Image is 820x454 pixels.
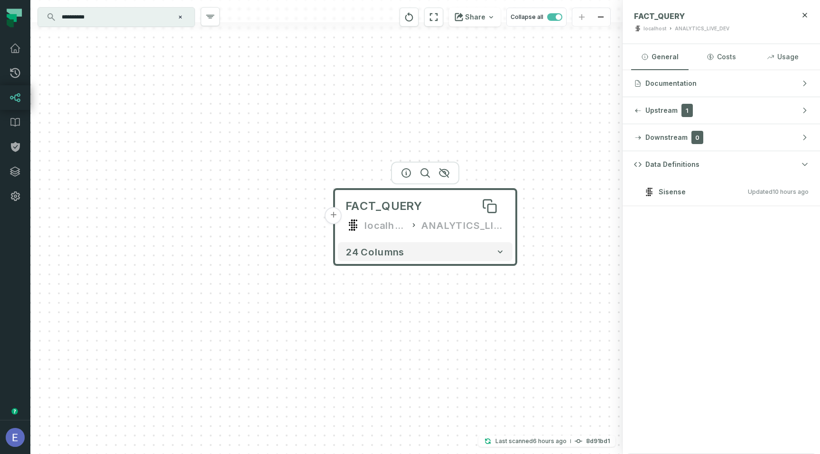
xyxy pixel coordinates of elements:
[623,151,820,178] button: Data Definitions
[623,97,820,124] button: Upstream1
[10,407,19,416] div: Tooltip anchor
[681,104,693,117] span: 1
[675,25,729,32] div: ANALYTICS_LIVE_DEV
[345,246,404,257] span: 24 columns
[692,44,750,70] button: Costs
[591,8,610,27] button: zoom out
[645,133,688,142] span: Downstream
[345,199,422,214] span: FACT_QUERY
[533,437,567,445] relative-time: Sep 15, 2025, 4:56 AM GMT+3
[623,70,820,97] button: Documentation
[643,25,666,32] div: localhost
[495,436,567,446] p: Last scanned
[586,438,610,444] h4: 8d91bd1
[634,185,809,198] button: SisenseUpdated[DATE] 1:03:55 AM
[364,218,406,233] div: localhost
[691,131,703,144] span: 0
[659,187,686,197] span: Sisense
[176,12,185,22] button: Clear search query
[449,8,501,27] button: Share
[645,106,678,115] span: Upstream
[631,44,689,70] button: General
[478,436,615,447] button: Last scanned[DATE] 4:56:55 AM8d91bd1
[623,124,820,151] button: Downstream0
[773,188,809,195] relative-time: Sep 15, 2025, 1:03 AM GMT+3
[421,218,505,233] div: ANALYTICS_LIVE_DEV
[634,11,685,21] span: FACT_QUERY
[645,160,699,169] span: Data Definitions
[6,428,25,447] img: avatar of Elisheva Lapid
[754,44,811,70] button: Usage
[506,8,567,27] button: Collapse all
[645,79,697,88] span: Documentation
[748,188,809,195] span: Updated
[325,207,342,224] button: +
